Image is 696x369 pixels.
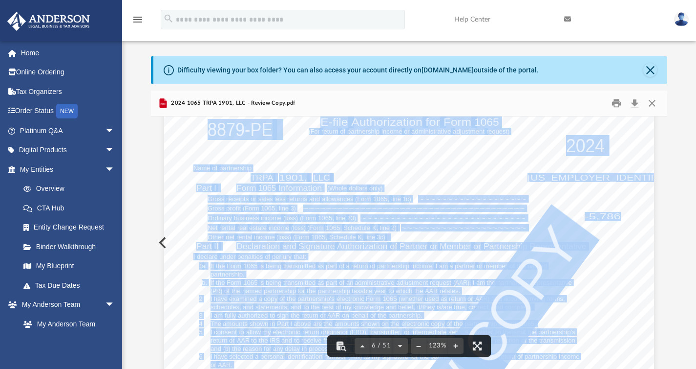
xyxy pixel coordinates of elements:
[132,19,144,25] a: menu
[14,276,129,295] a: Tax Due Dates
[425,296,439,302] span: used
[7,295,125,315] a: My Anderson Teamarrow_drop_down
[202,263,207,270] span: a.
[326,280,337,286] span: part
[214,184,216,192] span: I
[193,155,209,160] span: Internal
[210,155,228,160] span: Revenue
[317,263,324,270] span: as
[347,129,380,135] span: partnership
[422,66,474,74] a: [DOMAIN_NAME]
[392,335,408,357] button: Next page
[411,129,451,135] span: administrative
[297,296,335,302] span: partnership's
[467,296,473,302] span: or
[266,263,281,270] span: being
[199,225,203,231] span: 4
[264,288,296,295] span: partnership
[440,288,460,295] span: relates.
[225,149,231,154] span: the
[330,335,352,357] button: Toggle findbar
[14,218,129,237] a: Entity Change Request
[513,158,520,163] span: ,20
[14,314,120,334] a: My Anderson Team
[346,280,353,286] span: an
[607,95,626,111] button: Print
[163,13,174,24] i: search
[455,263,475,270] span: partner
[293,234,310,241] span: (Form
[14,237,129,256] a: Binder Walkthrough
[320,116,348,128] span: E-file
[283,280,316,286] span: transmitted
[374,288,386,295] span: year
[448,158,462,163] span: ending
[349,185,368,192] span: dollars
[486,129,509,135] span: request)
[339,280,344,286] span: of
[339,148,411,154] span: [DOMAIN_NAME][URL]
[132,14,144,25] i: menu
[211,288,222,295] span: (PR)
[199,196,203,203] span: 1
[322,196,354,203] span: allowances
[355,280,394,286] span: administrative
[353,304,384,311] span: knowledge
[7,101,129,121] a: Order StatusNEW
[339,263,344,270] span: of
[311,234,327,241] span: 1065,
[197,254,218,260] span: declare
[442,148,458,154] span: latest
[264,296,278,302] span: copy
[391,225,397,231] span: 2)
[261,215,282,222] span: income
[355,196,372,203] span: (Form
[382,296,397,302] span: 1065
[446,139,462,145] span: Form
[193,130,204,135] span: Form
[151,116,668,369] div: File preview
[486,280,496,286] span: the
[357,158,377,163] span: beginning
[402,196,411,203] span: 1c)
[318,215,334,222] span: 1065,
[303,206,525,212] span: ~~~~~~~~~~~~~~~~~~~~~~~~~~~~~~~~~~~~~~~
[254,234,275,241] span: income
[377,234,385,241] span: 3c)
[309,129,320,135] span: (For
[386,304,397,311] span: and
[370,335,393,357] button: 6 / 51
[219,149,223,154] span: of
[208,234,224,241] span: Other
[327,139,340,145] span: ERO
[211,263,214,270] span: If
[388,288,394,295] span: to
[229,296,256,302] span: examined
[251,196,256,203] span: or
[547,296,565,302] span: forms,
[243,280,258,286] span: 1065
[258,184,276,192] span: 1065
[56,104,78,118] div: NEW
[340,129,345,135] span: of
[237,254,263,260] span: penalties
[303,304,309,311] span: to
[466,335,488,357] button: Enter fullscreen
[317,280,324,286] span: as
[343,225,370,231] span: Schedule
[278,184,322,192] span: Information
[540,196,544,203] span: 1
[449,296,466,302] span: return
[425,288,438,295] span: AAR
[329,234,356,241] span: Schedule
[365,234,375,241] span: line
[291,158,309,163] span: calendar
[412,139,444,145] span: completed
[420,148,428,154] span: for
[214,296,228,302] span: have
[227,263,241,270] span: Form
[435,158,447,163] span: 2024,
[430,280,451,286] span: request
[584,118,606,123] span: 1545-0123
[359,139,378,145] span: obtain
